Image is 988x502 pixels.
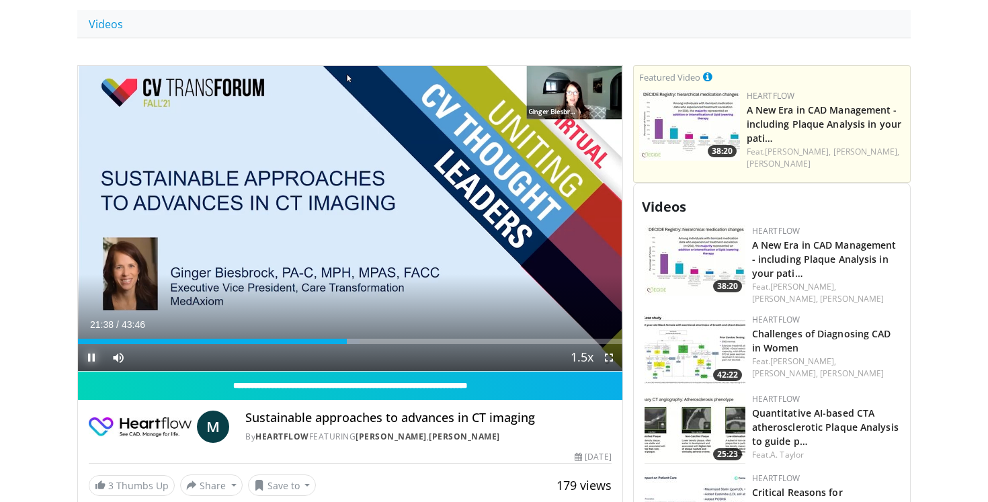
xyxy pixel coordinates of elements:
div: Progress Bar [78,339,622,344]
a: Videos [77,10,134,38]
div: Feat. [752,355,899,380]
div: [DATE] [575,451,611,463]
img: 738d0e2d-290f-4d89-8861-908fb8b721dc.150x105_q85_crop-smart_upscale.jpg [645,225,745,296]
a: 25:23 [645,393,745,464]
a: [PERSON_NAME] [820,293,884,304]
a: Heartflow [752,393,800,405]
a: [PERSON_NAME] [429,431,500,442]
button: Save to [248,474,317,496]
img: 65719914-b9df-436f-8749-217792de2567.150x105_q85_crop-smart_upscale.jpg [645,314,745,384]
a: [PERSON_NAME], [752,368,818,379]
span: / [116,319,119,330]
div: Feat. [752,449,899,461]
span: 179 views [557,477,612,493]
button: Mute [105,344,132,371]
a: Heartflow [747,90,795,101]
a: [PERSON_NAME] [747,158,811,169]
a: A New Era in CAD Management - including Plaque Analysis in your pati… [747,103,901,144]
span: 3 [108,479,114,492]
a: 42:22 [645,314,745,384]
a: Heartflow [752,225,800,237]
span: 42:22 [713,369,742,381]
a: 38:20 [639,90,740,161]
img: Heartflow [89,411,192,443]
a: M [197,411,229,443]
div: Feat. [747,146,905,170]
a: [PERSON_NAME], [765,146,831,157]
button: Fullscreen [595,344,622,371]
a: A New Era in CAD Management - including Plaque Analysis in your pati… [752,239,897,280]
a: Heartflow [752,472,800,484]
a: [PERSON_NAME], [770,355,836,367]
a: [PERSON_NAME], [833,146,899,157]
a: Heartflow [255,431,309,442]
a: Heartflow [752,314,800,325]
a: [PERSON_NAME] [820,368,884,379]
img: 738d0e2d-290f-4d89-8861-908fb8b721dc.150x105_q85_crop-smart_upscale.jpg [639,90,740,161]
button: Playback Rate [569,344,595,371]
a: 3 Thumbs Up [89,475,175,496]
video-js: Video Player [78,66,622,372]
span: Videos [642,198,686,216]
button: Share [180,474,243,496]
span: 43:46 [122,319,145,330]
a: A. Taylor [770,449,804,460]
div: By FEATURING , [245,431,611,443]
h4: Sustainable approaches to advances in CT imaging [245,411,611,425]
button: Pause [78,344,105,371]
small: Featured Video [639,71,700,83]
span: 38:20 [708,145,737,157]
a: 38:20 [645,225,745,296]
div: Feat. [752,281,899,305]
a: [PERSON_NAME] [356,431,427,442]
a: [PERSON_NAME], [752,293,818,304]
img: 248d14eb-d434-4f54-bc7d-2124e3d05da6.150x105_q85_crop-smart_upscale.jpg [645,393,745,464]
span: 38:20 [713,280,742,292]
span: 25:23 [713,448,742,460]
a: Challenges of Diagnosing CAD in Women [752,327,891,354]
a: Quantitative AI-based CTA atherosclerotic Plaque Analysis to guide p… [752,407,899,448]
span: 21:38 [90,319,114,330]
a: [PERSON_NAME], [770,281,836,292]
